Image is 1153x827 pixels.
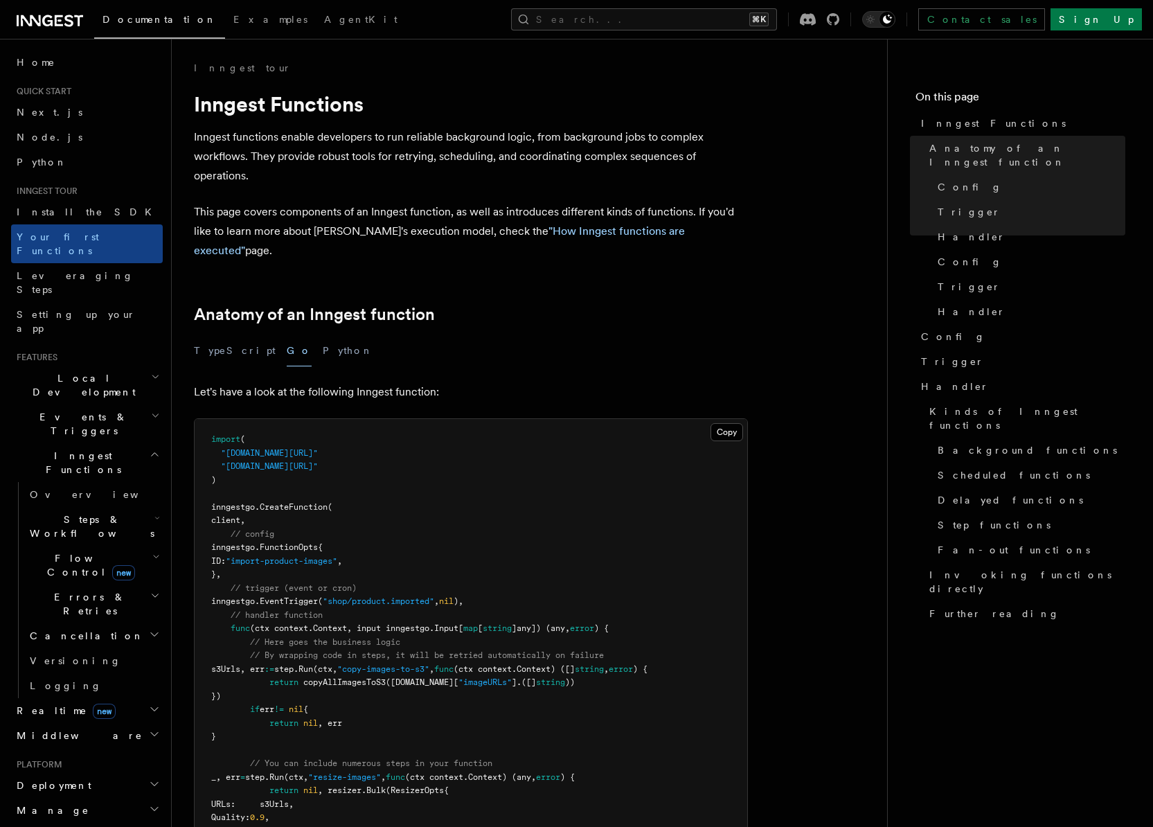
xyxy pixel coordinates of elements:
span: Leveraging Steps [17,270,134,295]
a: Anatomy of an Inngest function [924,136,1125,175]
a: Fan-out functions [932,537,1125,562]
span: Deployment [11,779,91,792]
button: Cancellation [24,623,163,648]
button: Errors & Retries [24,585,163,623]
a: Invoking functions directly [924,562,1125,601]
a: Versioning [24,648,163,673]
span: Config [938,255,1002,269]
span: Config [921,330,985,344]
button: Toggle dark mode [862,11,895,28]
span: s3Urls, err [211,664,265,674]
a: Sign Up [1051,8,1142,30]
a: Install the SDK [11,199,163,224]
span: "imageURLs" [458,677,512,687]
span: } [211,731,216,741]
span: ID: [211,556,226,566]
span: Your first Functions [17,231,99,256]
span: Handler [938,230,1005,244]
span: ( [240,434,245,444]
button: Search...⌘K [511,8,777,30]
span: Errors & Retries [24,590,150,618]
span: Quality: [211,812,250,822]
span: Realtime [11,704,116,718]
span: inngestgo. [211,596,260,606]
span: "shop/product.imported" [323,596,434,606]
span: inngestgo.FunctionOpts{ [211,542,323,552]
a: Delayed functions [932,488,1125,513]
span: func [231,623,250,633]
a: Config [932,249,1125,274]
span: Scheduled functions [938,468,1090,482]
span: err [260,704,274,714]
span: step. [245,772,269,782]
span: new [93,704,116,719]
span: }) [211,691,221,701]
span: Steps & Workflows [24,513,154,540]
button: Flow Controlnew [24,546,163,585]
span: := [265,664,274,674]
button: TypeScript [194,335,276,366]
span: "[DOMAIN_NAME][URL]" [221,448,318,458]
button: Events & Triggers [11,404,163,443]
span: , [265,812,269,822]
span: { [303,704,308,714]
a: Python [11,150,163,175]
span: Step functions [938,518,1051,532]
span: Run [298,664,313,674]
span: // Here goes the business logic [250,637,400,647]
h1: Inngest Functions [194,91,748,116]
span: error [609,664,633,674]
button: Local Development [11,366,163,404]
span: ) [211,475,216,485]
span: Anatomy of an Inngest function [929,141,1125,169]
a: Kinds of Inngest functions [924,399,1125,438]
span: Delayed functions [938,493,1083,507]
span: Inngest Functions [921,116,1066,130]
a: Handler [932,299,1125,324]
p: Inngest functions enable developers to run reliable background logic, from background jobs to com... [194,127,748,186]
span: ( [318,596,323,606]
a: AgentKit [316,4,406,37]
span: Events & Triggers [11,410,151,438]
p: This page covers components of an Inngest function, as well as introduces different kinds of func... [194,202,748,260]
a: Anatomy of an Inngest function [194,305,435,324]
a: Next.js [11,100,163,125]
span: Python [17,157,67,168]
a: Config [932,175,1125,199]
span: (ctx context.Context) ([] [454,664,575,674]
span: nil [303,718,318,728]
a: Handler [932,224,1125,249]
span: nil [303,785,318,795]
button: Middleware [11,723,163,748]
span: Examples [233,14,307,25]
a: Home [11,50,163,75]
a: Inngest tour [194,61,291,75]
span: CreateFunction [260,502,328,512]
a: Documentation [94,4,225,39]
span: Next.js [17,107,82,118]
span: Bulk [366,785,386,795]
span: Local Development [11,371,151,399]
span: Middleware [11,729,143,742]
span: nil [289,704,303,714]
button: Inngest Functions [11,443,163,482]
a: Examples [225,4,316,37]
span: , [429,664,434,674]
span: Node.js [17,132,82,143]
span: "resize-images" [308,772,381,782]
h4: On this page [915,89,1125,111]
span: , resizer. [318,785,366,795]
span: copyAllImagesToS3 [303,677,386,687]
span: ), [454,596,463,606]
span: AgentKit [324,14,397,25]
a: Trigger [932,274,1125,299]
a: Setting up your app [11,302,163,341]
span: (ResizerOpts{ [386,785,449,795]
span: ([DOMAIN_NAME][ [386,677,458,687]
span: [ [478,623,483,633]
span: , [337,556,342,566]
button: Deployment [11,773,163,798]
span: string [483,623,512,633]
span: Versioning [30,655,121,666]
span: , [604,664,609,674]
